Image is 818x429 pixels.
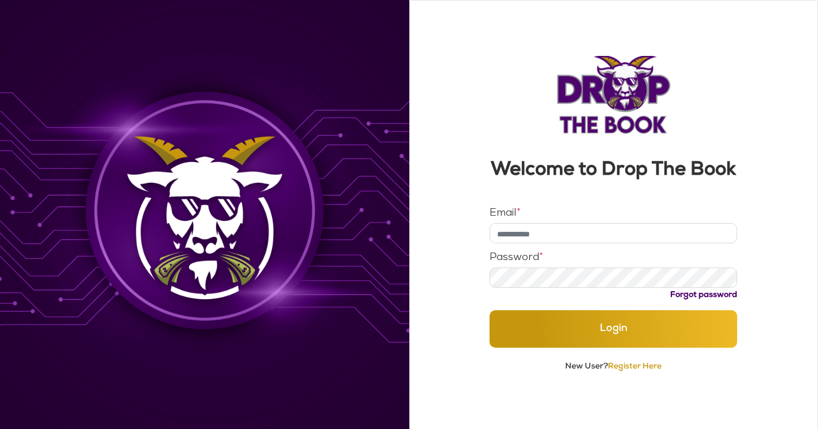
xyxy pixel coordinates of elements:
[490,362,737,372] p: New User?
[490,253,543,263] label: Password
[490,310,737,348] button: Login
[490,208,521,219] label: Email
[608,363,662,371] a: Register Here
[117,127,293,310] img: Background Image
[670,291,737,299] a: Forgot password
[490,161,737,180] h3: Welcome to Drop The Book
[556,56,671,134] img: Logo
